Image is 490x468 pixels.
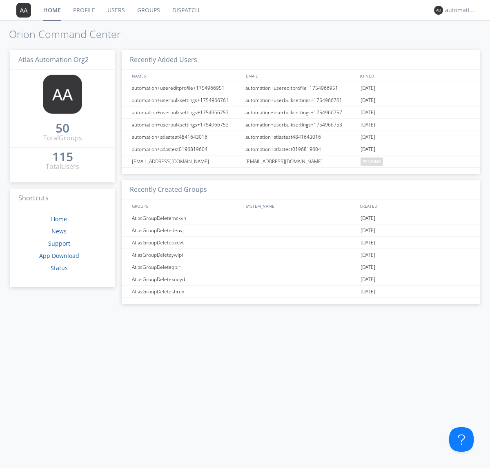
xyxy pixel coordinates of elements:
a: automation+atlastest0196819604automation+atlastest0196819604[DATE] [122,143,480,155]
h3: Shortcuts [10,189,115,208]
div: automation+usereditprofile+1754966951 [130,82,243,94]
div: SYSTEM_NAME [244,200,358,212]
a: 50 [56,124,69,133]
div: GROUPS [130,200,242,212]
div: automation+atlastest0196819604 [130,143,243,155]
div: automation+userbulksettings+1754966753 [130,119,243,131]
div: Total Groups [43,133,82,143]
span: [DATE] [361,286,375,298]
a: automation+usereditprofile+1754966951automation+usereditprofile+1754966951[DATE] [122,82,480,94]
div: AtlasGroupDeleteqpirj [130,261,243,273]
a: AtlasGroupDeletedeuvj[DATE] [122,224,480,237]
h3: Recently Created Groups [122,180,480,200]
img: 373638.png [43,75,82,114]
a: 115 [52,153,73,162]
div: AtlasGroupDeletexoqyd [130,273,243,285]
div: 50 [56,124,69,132]
h3: Recently Added Users [122,50,480,70]
span: [DATE] [361,273,375,286]
a: AtlasGroupDeleteywlpi[DATE] [122,249,480,261]
img: 373638.png [434,6,443,15]
div: automation+userbulksettings+1754966757 [243,106,359,118]
div: automation+atlastest0196819604 [243,143,359,155]
a: automation+userbulksettings+1754966757automation+userbulksettings+1754966757[DATE] [122,106,480,119]
a: AtlasGroupDeleteshrux[DATE] [122,286,480,298]
div: automation+atlas+english0002+org2 [445,6,476,14]
span: Atlas Automation Org2 [18,55,89,64]
div: AtlasGroupDeletedeuvj [130,224,243,236]
a: automation+userbulksettings+1754966753automation+userbulksettings+1754966753[DATE] [122,119,480,131]
div: automation+userbulksettings+1754966753 [243,119,359,131]
div: automation+usereditprofile+1754966951 [243,82,359,94]
div: automation+userbulksettings+1754966761 [243,94,359,106]
a: AtlasGroupDeletexoqyd[DATE] [122,273,480,286]
div: automation+userbulksettings+1754966757 [130,106,243,118]
div: Total Users [46,162,79,171]
a: AtlasGroupDeletemskyn[DATE] [122,212,480,224]
div: automation+atlastest4841643016 [130,131,243,143]
a: AtlasGroupDeleteqpirj[DATE] [122,261,480,273]
div: JOINED [358,70,472,82]
div: EMAIL [244,70,358,82]
div: 115 [52,153,73,161]
span: [DATE] [361,131,375,143]
span: [DATE] [361,212,375,224]
a: Status [51,264,68,272]
div: CREATED [358,200,472,212]
span: pending [361,157,383,166]
span: [DATE] [361,249,375,261]
div: [EMAIL_ADDRESS][DOMAIN_NAME] [130,155,243,167]
span: [DATE] [361,82,375,94]
a: AtlasGroupDeleteoxdvt[DATE] [122,237,480,249]
div: NAMES [130,70,242,82]
div: AtlasGroupDeleteoxdvt [130,237,243,248]
span: [DATE] [361,106,375,119]
div: automation+atlastest4841643016 [243,131,359,143]
a: [EMAIL_ADDRESS][DOMAIN_NAME][EMAIL_ADDRESS][DOMAIN_NAME]pending [122,155,480,168]
div: AtlasGroupDeletemskyn [130,212,243,224]
div: AtlasGroupDeleteywlpi [130,249,243,261]
div: [EMAIL_ADDRESS][DOMAIN_NAME] [243,155,359,167]
img: 373638.png [16,3,31,18]
div: AtlasGroupDeleteshrux [130,286,243,297]
span: [DATE] [361,143,375,155]
a: Support [48,240,70,247]
span: [DATE] [361,94,375,106]
a: News [51,227,67,235]
a: automation+atlastest4841643016automation+atlastest4841643016[DATE] [122,131,480,143]
a: Home [51,215,67,223]
a: App Download [39,252,79,260]
span: [DATE] [361,224,375,237]
span: [DATE] [361,261,375,273]
div: automation+userbulksettings+1754966761 [130,94,243,106]
span: [DATE] [361,237,375,249]
iframe: Toggle Customer Support [449,427,474,452]
span: [DATE] [361,119,375,131]
a: automation+userbulksettings+1754966761automation+userbulksettings+1754966761[DATE] [122,94,480,106]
